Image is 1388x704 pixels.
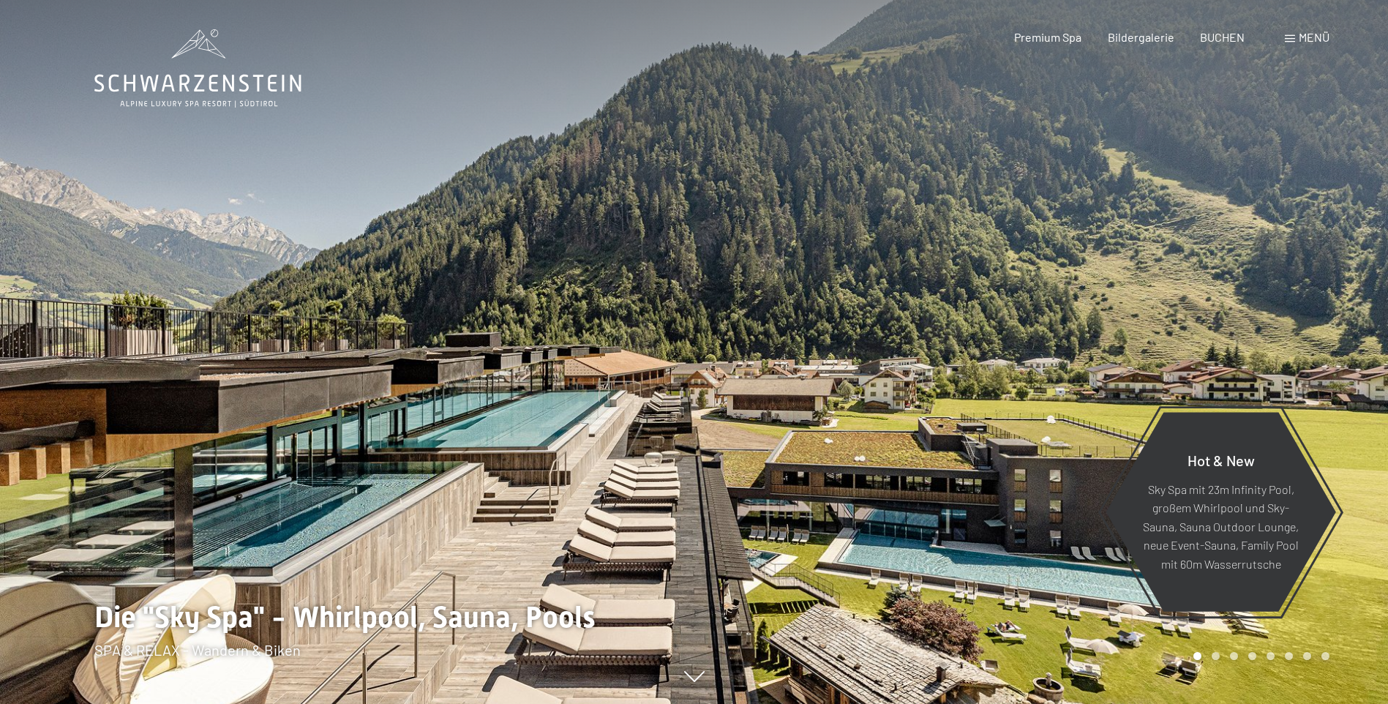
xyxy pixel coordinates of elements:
a: Hot & New Sky Spa mit 23m Infinity Pool, großem Whirlpool und Sky-Sauna, Sauna Outdoor Lounge, ne... [1105,411,1337,613]
div: Carousel Page 3 [1230,652,1238,660]
span: Menü [1299,30,1329,44]
div: Carousel Pagination [1188,652,1329,660]
a: BUCHEN [1200,30,1245,44]
p: Sky Spa mit 23m Infinity Pool, großem Whirlpool und Sky-Sauna, Sauna Outdoor Lounge, neue Event-S... [1141,479,1300,573]
div: Carousel Page 2 [1212,652,1220,660]
div: Carousel Page 4 [1248,652,1256,660]
div: Carousel Page 5 [1267,652,1275,660]
div: Carousel Page 6 [1285,652,1293,660]
div: Carousel Page 7 [1303,652,1311,660]
a: Bildergalerie [1108,30,1174,44]
a: Premium Spa [1014,30,1081,44]
div: Carousel Page 8 [1321,652,1329,660]
span: Hot & New [1188,451,1255,468]
div: Carousel Page 1 (Current Slide) [1193,652,1201,660]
